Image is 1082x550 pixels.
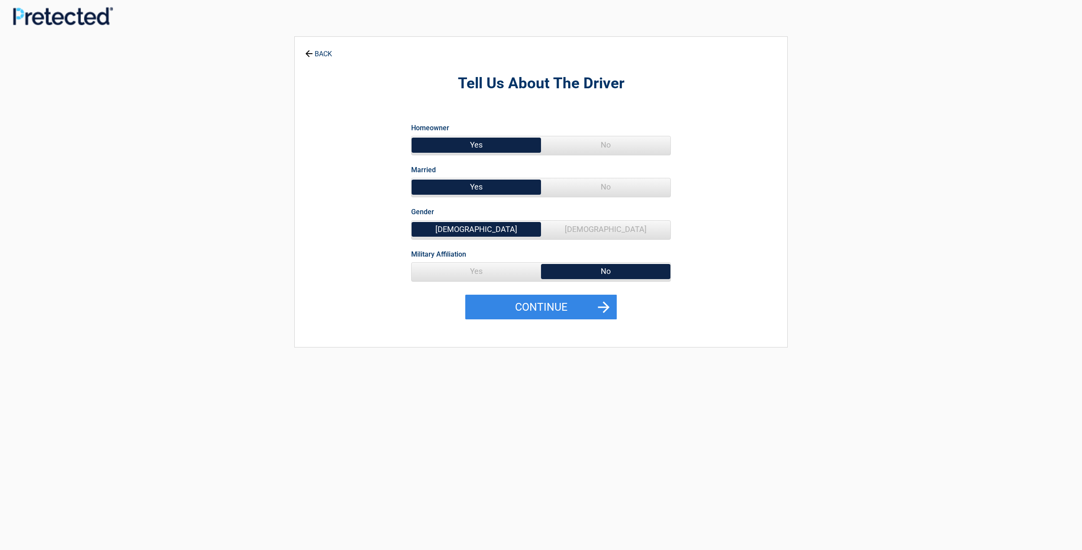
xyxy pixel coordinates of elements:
h2: Tell Us About The Driver [342,74,740,94]
span: Yes [412,263,541,280]
img: Main Logo [13,7,113,25]
a: BACK [303,42,334,58]
span: [DEMOGRAPHIC_DATA] [412,221,541,238]
label: Military Affiliation [411,248,466,260]
label: Married [411,164,436,176]
button: Continue [465,295,617,320]
span: No [541,136,670,154]
span: Yes [412,136,541,154]
span: No [541,263,670,280]
label: Homeowner [411,122,449,134]
span: [DEMOGRAPHIC_DATA] [541,221,670,238]
span: Yes [412,178,541,196]
label: Gender [411,206,434,218]
span: No [541,178,670,196]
